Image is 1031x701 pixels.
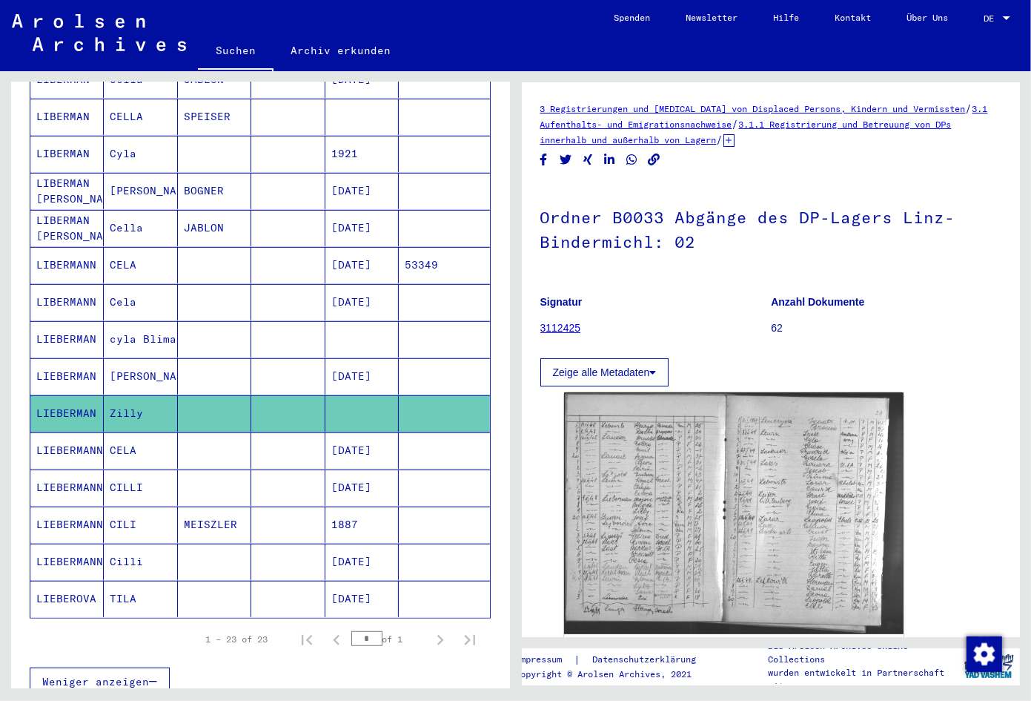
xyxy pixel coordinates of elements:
mat-cell: CELLA [104,99,177,135]
p: wurden entwickelt in Partnerschaft mit [768,666,958,693]
mat-cell: CILLI [104,470,177,506]
img: Arolsen_neg.svg [12,14,186,51]
mat-cell: cyla Blima [104,321,177,358]
mat-cell: Cela [104,284,177,320]
mat-cell: CILI [104,507,177,543]
button: Share on Facebook [536,151,551,169]
mat-cell: LIEBEROVA [30,581,104,617]
mat-cell: [PERSON_NAME] [104,358,177,395]
a: DocID: 82055826 [565,636,631,645]
mat-cell: LIEBERMANN [30,432,104,469]
mat-cell: [DATE] [325,581,399,617]
button: Copy link [646,151,662,169]
mat-cell: SPEISER [178,99,251,135]
mat-cell: [DATE] [325,358,399,395]
mat-cell: LIEBERMANN [30,470,104,506]
mat-cell: [DATE] [325,544,399,580]
mat-cell: LIBERMANN [30,247,104,283]
mat-cell: BOGNER [178,173,251,209]
div: Zustimmung ändern [966,636,1001,671]
mat-cell: LIBERMAN [30,99,104,135]
img: 001.jpg [564,392,904,634]
img: Zustimmung ändern [967,636,1002,672]
a: 3 Registrierungen und [MEDICAL_DATA] von Displaced Persons, Kindern und Vermissten [540,103,966,114]
mat-cell: 1921 [325,136,399,172]
b: Anzahl Dokumente [771,296,864,308]
mat-cell: 53349 [399,247,489,283]
a: Datenschutzerklärung [580,652,714,668]
mat-cell: CELA [104,247,177,283]
mat-cell: [DATE] [325,247,399,283]
mat-cell: TILA [104,581,177,617]
mat-cell: Cilli [104,544,177,580]
span: / [732,117,739,131]
div: 1 – 23 of 23 [206,633,268,646]
mat-cell: LIEBERMAN [30,395,104,432]
button: Next page [425,625,455,654]
p: Die Arolsen Archives Online-Collections [768,639,958,666]
mat-cell: [DATE] [325,173,399,209]
mat-cell: [PERSON_NAME] [104,173,177,209]
button: Share on Twitter [558,151,574,169]
span: / [717,133,723,146]
button: Share on LinkedIn [602,151,617,169]
mat-cell: Cyla [104,136,177,172]
p: Copyright © Arolsen Archives, 2021 [515,668,714,681]
mat-cell: [DATE] [325,210,399,246]
mat-cell: JABLON [178,210,251,246]
b: Signatur [540,296,583,308]
mat-cell: [DATE] [325,284,399,320]
mat-cell: [DATE] [325,432,399,469]
span: Weniger anzeigen [42,675,149,688]
button: Previous page [322,625,351,654]
span: / [966,102,972,115]
mat-cell: Zilly [104,395,177,432]
a: 3112425 [540,322,581,334]
button: Last page [455,625,485,654]
mat-cell: LIBERMAN [30,136,104,172]
mat-cell: Cella [104,210,177,246]
mat-cell: LIEBERMAN [30,321,104,358]
img: yv_logo.png [961,648,1017,685]
a: Archiv erkunden [274,33,409,68]
mat-cell: LIEBERMAN [30,358,104,395]
mat-cell: MEISZLER [178,507,251,543]
span: DE [984,13,1000,24]
div: | [515,652,714,668]
mat-cell: LIBERMAN [PERSON_NAME] [30,210,104,246]
h1: Ordner B0033 Abgänge des DP-Lagers Linz-Bindermichl: 02 [540,183,1002,273]
button: Share on WhatsApp [624,151,640,169]
button: Share on Xing [580,151,596,169]
button: Weniger anzeigen [30,668,170,696]
button: First page [292,625,322,654]
mat-cell: LIBERMAN [PERSON_NAME] [30,173,104,209]
mat-cell: CELA [104,432,177,469]
p: 62 [771,320,1001,336]
mat-cell: [DATE] [325,470,399,506]
a: Impressum [515,652,574,668]
mat-cell: LIEBERMANN [30,544,104,580]
mat-cell: 1887 [325,507,399,543]
a: Suchen [198,33,274,71]
div: of 1 [351,632,425,646]
button: Zeige alle Metadaten [540,358,669,386]
mat-cell: LIBERMANN [30,284,104,320]
a: 3.1.1 Registrierung und Betreuung von DPs innerhalb und außerhalb von Lagern [540,119,952,145]
mat-cell: LIEBERMANN [30,507,104,543]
